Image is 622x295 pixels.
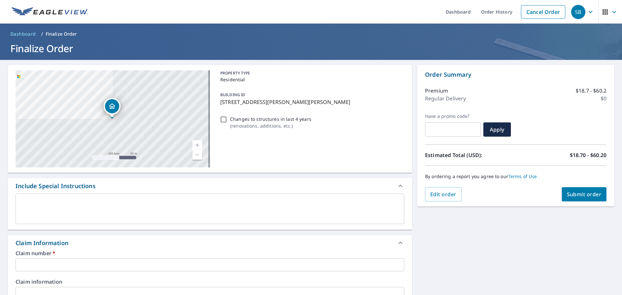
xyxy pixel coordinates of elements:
label: Claim information [16,279,404,284]
div: Claim Information [16,239,68,247]
a: Current Level 17, Zoom In [192,140,202,150]
label: Claim number [16,251,404,256]
p: [STREET_ADDRESS][PERSON_NAME][PERSON_NAME] [220,98,402,106]
a: Terms of Use [508,173,537,179]
p: PROPERTY TYPE [220,70,402,76]
p: Changes to structures in last 4 years [230,116,311,122]
div: SB [571,5,585,19]
div: Dropped pin, building 1, Residential property, 5317 Shannon Dr Godfrey, IL 62035 [104,98,121,118]
button: Edit order [425,187,462,201]
p: Regular Delivery [425,95,466,102]
p: Premium [425,87,448,95]
span: Submit order [567,191,602,198]
span: Dashboard [10,31,36,37]
button: Submit order [562,187,607,201]
li: / [41,30,43,38]
img: EV Logo [12,7,88,17]
p: $18.7 - $60.2 [576,87,606,95]
h1: Finalize Order [8,42,614,55]
div: Include Special Instructions [16,182,96,190]
p: Residential [220,76,402,83]
a: Current Level 17, Zoom Out [192,150,202,160]
p: BUILDING ID [220,92,245,97]
span: Apply [489,126,506,133]
p: $18.70 - $60.20 [570,151,606,159]
p: $0 [601,95,606,102]
p: Finalize Order [46,31,77,37]
button: Apply [483,122,511,137]
a: Cancel Order [521,5,565,19]
a: Dashboard [8,29,39,39]
label: Have a promo code? [425,113,481,119]
span: Edit order [430,191,456,198]
p: By ordering a report you agree to our [425,174,606,179]
div: Include Special Instructions [8,178,412,194]
div: Claim Information [8,235,412,251]
p: ( renovations, additions, etc. ) [230,122,311,129]
nav: breadcrumb [8,29,614,39]
p: Estimated Total (USD): [425,151,516,159]
p: Order Summary [425,70,606,79]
